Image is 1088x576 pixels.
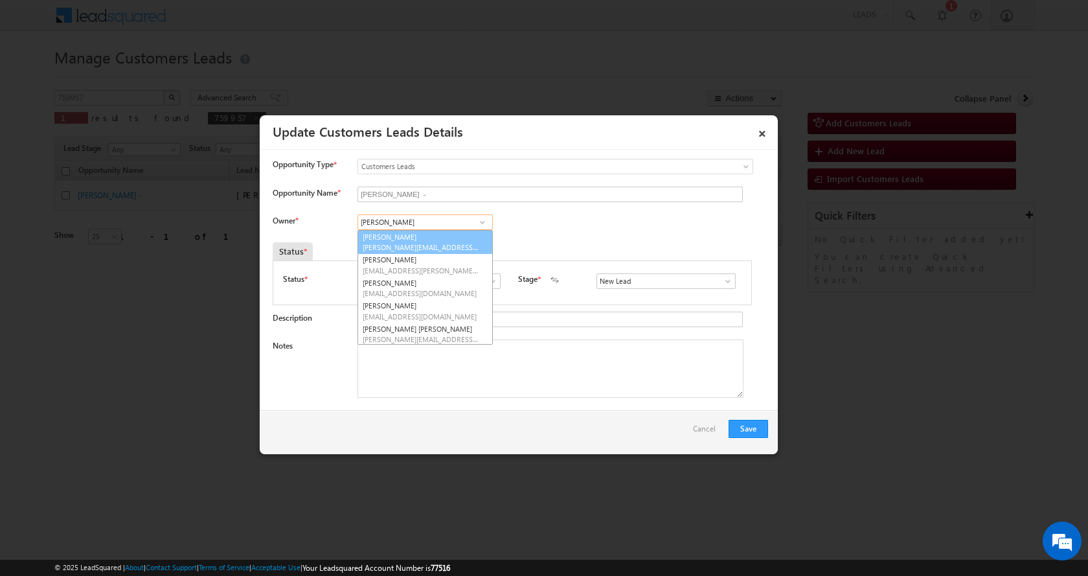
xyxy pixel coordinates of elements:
[518,273,538,285] label: Stage
[357,214,493,230] input: Type to Search
[431,563,450,573] span: 77516
[363,242,479,252] span: [PERSON_NAME][EMAIL_ADDRESS][DOMAIN_NAME]
[273,313,312,323] label: Description
[358,161,700,172] span: Customers Leads
[357,230,493,255] a: [PERSON_NAME]
[474,216,490,229] a: Show All Items
[358,299,492,323] a: [PERSON_NAME]
[751,120,773,143] a: ×
[363,288,479,298] span: [EMAIL_ADDRESS][DOMAIN_NAME]
[273,242,313,260] div: Status
[357,159,753,174] a: Customers Leads
[363,312,479,321] span: [EMAIL_ADDRESS][DOMAIN_NAME]
[358,323,492,346] a: [PERSON_NAME] [PERSON_NAME]
[596,273,736,289] input: Type to Search
[146,563,197,571] a: Contact Support
[273,216,298,225] label: Owner
[199,563,249,571] a: Terms of Service
[17,120,236,388] textarea: Type your message and hit 'Enter'
[22,68,54,85] img: d_60004797649_company_0_60004797649
[125,563,144,571] a: About
[251,563,300,571] a: Acceptable Use
[302,563,450,573] span: Your Leadsquared Account Number is
[273,122,463,140] a: Update Customers Leads Details
[176,399,235,417] em: Start Chat
[716,275,732,288] a: Show All Items
[212,6,244,38] div: Minimize live chat window
[273,341,293,351] label: Notes
[54,562,450,574] span: © 2025 LeadSquared | | | | |
[729,420,768,438] button: Save
[358,277,492,300] a: [PERSON_NAME]
[67,68,218,85] div: Chat with us now
[481,275,497,288] a: Show All Items
[363,334,479,344] span: [PERSON_NAME][EMAIL_ADDRESS][PERSON_NAME][DOMAIN_NAME]
[693,420,722,444] a: Cancel
[283,273,304,285] label: Status
[358,253,492,277] a: [PERSON_NAME]
[273,159,334,170] span: Opportunity Type
[273,188,340,198] label: Opportunity Name
[363,266,479,275] span: [EMAIL_ADDRESS][PERSON_NAME][DOMAIN_NAME]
